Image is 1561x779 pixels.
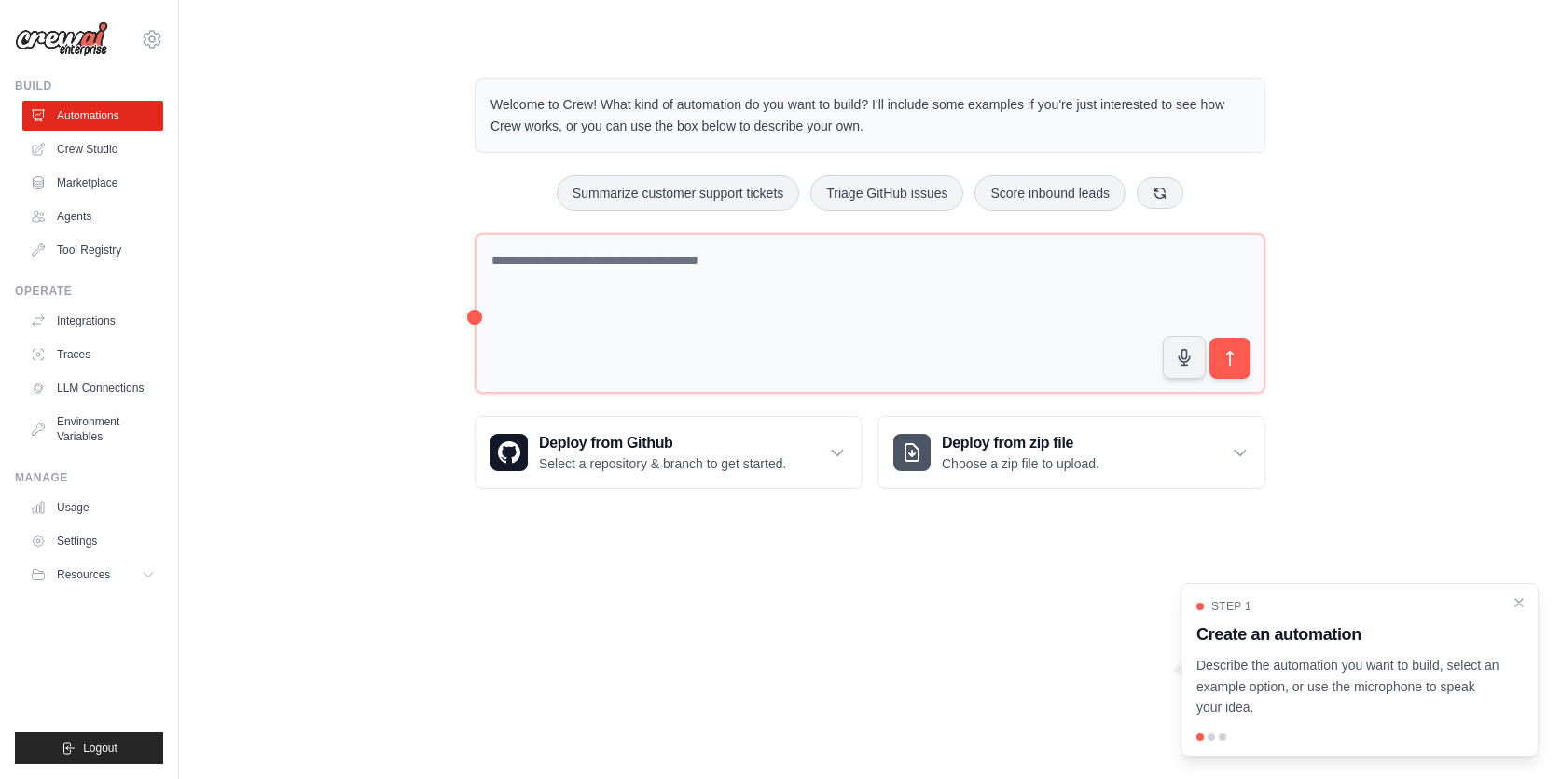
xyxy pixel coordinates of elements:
[22,373,163,403] a: LLM Connections
[15,732,163,764] button: Logout
[1512,595,1526,610] button: Close walkthrough
[22,101,163,131] a: Automations
[22,134,163,164] a: Crew Studio
[83,741,117,756] span: Logout
[22,493,163,522] a: Usage
[539,454,786,473] p: Select a repository & branch to get started.
[22,526,163,556] a: Settings
[539,432,786,454] h3: Deploy from Github
[15,470,163,485] div: Manage
[22,306,163,336] a: Integrations
[57,567,110,582] span: Resources
[1196,655,1500,718] p: Describe the automation you want to build, select an example option, or use the microphone to spe...
[22,560,163,590] button: Resources
[22,168,163,198] a: Marketplace
[22,340,163,369] a: Traces
[810,175,963,211] button: Triage GitHub issues
[15,78,163,93] div: Build
[15,21,108,57] img: Logo
[22,202,163,231] a: Agents
[1196,621,1500,647] h3: Create an automation
[490,94,1250,137] p: Welcome to Crew! What kind of automation do you want to build? I'll include some examples if you'...
[22,407,163,452] a: Environment Variables
[22,235,163,265] a: Tool Registry
[15,284,163,299] div: Operate
[1211,599,1251,614] span: Step 1
[942,454,1099,473] p: Choose a zip file to upload.
[974,175,1126,211] button: Score inbound leads
[557,175,799,211] button: Summarize customer support tickets
[942,432,1099,454] h3: Deploy from zip file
